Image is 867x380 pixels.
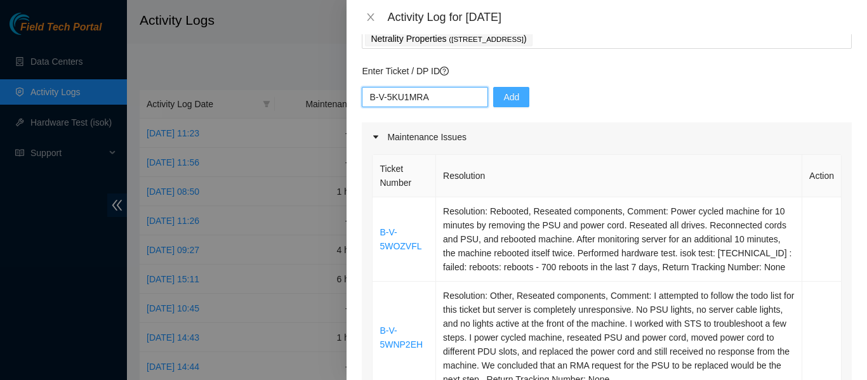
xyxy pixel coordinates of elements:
a: B-V-5WOZVFL [380,227,421,251]
th: Action [802,155,842,197]
span: question-circle [440,67,449,75]
button: Close [362,11,380,23]
p: Netrality Properties ) [371,32,526,46]
div: Activity Log for [DATE] [387,10,852,24]
th: Ticket Number [373,155,436,197]
div: Maintenance Issues [362,122,852,152]
span: Add [503,90,519,104]
button: Add [493,87,529,107]
span: caret-right [372,133,380,141]
span: ( [STREET_ADDRESS] [449,36,524,43]
p: Enter Ticket / DP ID [362,64,852,78]
td: Resolution: Rebooted, Reseated components, Comment: Power cycled machine for 10 minutes by removi... [436,197,802,282]
th: Resolution [436,155,802,197]
a: B-V-5WNP2EH [380,325,423,350]
span: close [366,12,376,22]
